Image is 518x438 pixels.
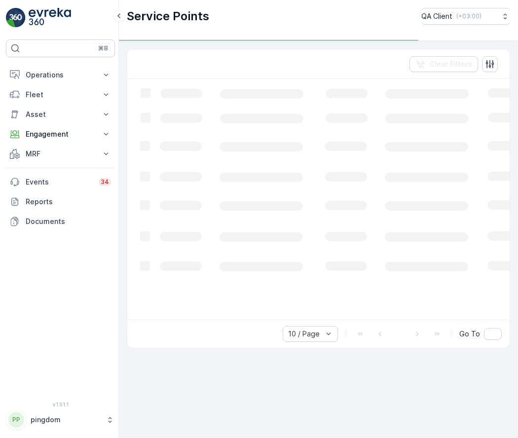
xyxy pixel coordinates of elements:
[26,90,95,100] p: Fleet
[98,44,108,52] p: ⌘B
[6,409,115,430] button: PPpingdom
[6,124,115,144] button: Engagement
[6,212,115,231] a: Documents
[6,105,115,124] button: Asset
[6,8,26,28] img: logo
[127,8,209,24] p: Service Points
[421,8,510,25] button: QA Client(+03:00)
[6,65,115,85] button: Operations
[101,178,109,186] p: 34
[6,85,115,105] button: Fleet
[26,129,95,139] p: Engagement
[421,11,452,21] p: QA Client
[29,8,71,28] img: logo_light-DOdMpM7g.png
[429,59,472,69] p: Clear Filters
[6,172,115,192] a: Events34
[409,56,478,72] button: Clear Filters
[26,177,93,187] p: Events
[26,217,111,226] p: Documents
[31,415,101,425] p: pingdom
[26,109,95,119] p: Asset
[8,412,24,428] div: PP
[26,149,95,159] p: MRF
[26,70,95,80] p: Operations
[6,144,115,164] button: MRF
[6,401,115,407] span: v 1.51.1
[456,12,481,20] p: ( +03:00 )
[459,329,480,339] span: Go To
[6,192,115,212] a: Reports
[26,197,111,207] p: Reports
